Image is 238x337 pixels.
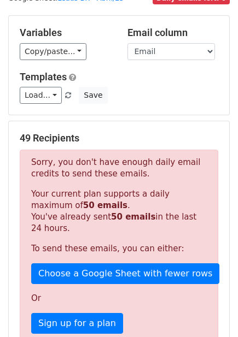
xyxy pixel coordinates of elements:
strong: 50 emails [83,200,127,210]
iframe: Chat Widget [183,285,238,337]
a: Sign up for a plan [31,313,123,334]
strong: 50 emails [111,212,155,222]
p: To send these emails, you can either: [31,243,207,255]
button: Save [79,87,107,104]
a: Templates [20,71,67,82]
a: Choose a Google Sheet with fewer rows [31,263,219,284]
a: Copy/paste... [20,43,86,60]
h5: Variables [20,27,111,39]
p: Your current plan supports a daily maximum of . You've already sent in the last 24 hours. [31,188,207,234]
div: Widget de chat [183,285,238,337]
p: Sorry, you don't have enough daily email credits to send these emails. [31,157,207,180]
h5: 49 Recipients [20,132,218,144]
p: Or [31,293,207,304]
a: Load... [20,87,62,104]
h5: Email column [127,27,219,39]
